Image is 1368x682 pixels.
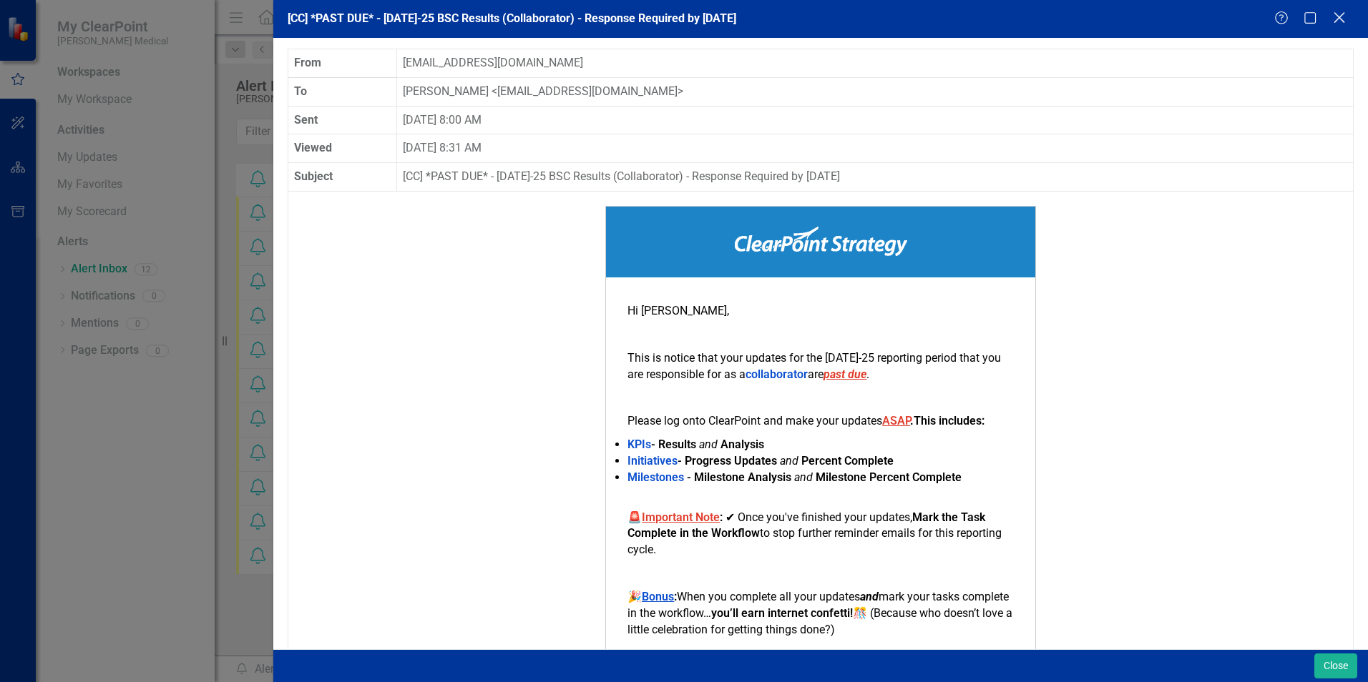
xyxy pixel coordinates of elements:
strong: : [642,590,677,603]
th: Subject [288,163,396,192]
span: 🎉 When you complete all your updates mark your tasks complete in the workflow… 🎊 (Because who doe... [627,590,1012,636]
span: Important Note [642,510,720,524]
span: [CC] *PAST DUE* - [DATE]-25 BSC Results (Collaborator) - Response Required by [DATE] [288,11,736,25]
em: past due [824,367,866,381]
strong: . [910,414,914,428]
span: This is notice that your updates for the [DATE]-25 reporting period that you are responsible for ... [627,351,1001,381]
strong: This includes: [914,414,985,428]
th: From [288,49,396,77]
td: [DATE] 8:31 AM [396,134,1353,163]
span: are [808,367,824,381]
span: 🚨 [627,510,642,524]
em: and [699,438,718,451]
td: [PERSON_NAME] [EMAIL_ADDRESS][DOMAIN_NAME] [396,77,1353,106]
strong: collaborator [746,367,808,381]
strong: Milestone Percent Complete [816,470,962,484]
span: < [492,84,497,98]
img: ClearPoint Strategy [735,227,907,256]
span: Please log onto ClearPoint and make your updates [627,414,985,428]
span: ✔ Once you've finished your updates, to stop further reminder emails for this reporting cycle. [627,510,1002,557]
th: To [288,77,396,106]
strong: and [860,590,879,603]
th: Sent [288,106,396,134]
strong: : [627,510,723,524]
span: Initiatives [627,454,678,468]
button: Close [1314,653,1357,678]
span: Hi [PERSON_NAME], [627,304,729,317]
th: Viewed [288,134,396,163]
span: > [678,84,683,98]
td: [EMAIL_ADDRESS][DOMAIN_NAME] [396,49,1353,77]
span: Bonus [642,590,674,603]
strong: Analysis [720,438,764,451]
strong: you’ll earn internet confetti! [711,606,853,620]
td: [CC] *PAST DUE* - [DATE]-25 BSC Results (Collaborator) - Response Required by [DATE] [396,163,1353,192]
strong: ASAP [882,414,910,428]
strong: Milestones [627,470,684,484]
strong: Milestone Analysis [694,470,791,484]
em: and [794,470,813,484]
strong: Percent Complete [801,454,894,468]
strong: - [687,470,691,484]
span: KPIs [627,438,651,451]
em: and [780,454,798,468]
td: [DATE] 8:00 AM [396,106,1353,134]
strong: - Progress Updates [627,454,777,468]
strong: - Results [627,438,696,451]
